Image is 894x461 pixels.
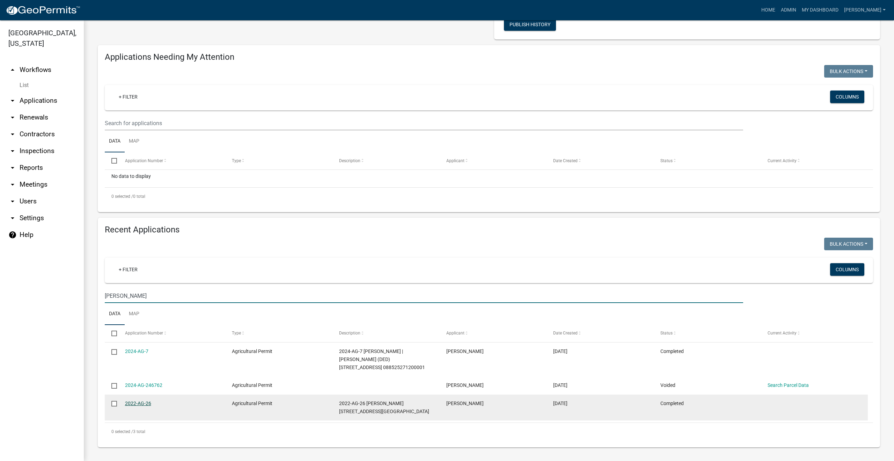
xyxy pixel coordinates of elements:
[830,91,864,103] button: Columns
[504,18,556,31] button: Publish History
[768,158,797,163] span: Current Activity
[111,194,133,199] span: 0 selected /
[125,348,148,354] a: 2024-AG-7
[8,180,17,189] i: arrow_drop_down
[8,130,17,138] i: arrow_drop_down
[125,382,162,388] a: 2024-AG-246762
[439,152,547,169] datatable-header-cell: Applicant
[660,401,684,406] span: Completed
[105,152,118,169] datatable-header-cell: Select
[113,263,143,276] a: + Filter
[105,116,743,130] input: Search for applications
[824,65,873,78] button: Bulk Actions
[660,331,673,336] span: Status
[105,188,873,205] div: 0 total
[547,152,654,169] datatable-header-cell: Date Created
[553,348,567,354] span: 04/18/2024
[232,158,241,163] span: Type
[105,423,873,440] div: 3 total
[105,289,743,303] input: Search for applications
[446,331,464,336] span: Applicant
[824,238,873,250] button: Bulk Actions
[553,401,567,406] span: 10/24/2022
[232,401,272,406] span: Agricultural Permit
[553,331,578,336] span: Date Created
[654,325,761,342] datatable-header-cell: Status
[105,325,118,342] datatable-header-cell: Select
[225,325,332,342] datatable-header-cell: Type
[125,158,163,163] span: Application Number
[446,158,464,163] span: Applicant
[339,158,360,163] span: Description
[446,348,484,354] span: Brett Buchholz
[339,401,429,414] span: 2022-AG-26 Brett Buchholz 421 W Ave 088525271200001
[8,113,17,122] i: arrow_drop_down
[105,225,873,235] h4: Recent Applications
[8,147,17,155] i: arrow_drop_down
[339,331,360,336] span: Description
[660,158,673,163] span: Status
[8,231,17,239] i: help
[105,303,125,325] a: Data
[446,401,484,406] span: Brett Buchholz
[111,429,133,434] span: 0 selected /
[125,303,144,325] a: Map
[105,170,873,187] div: No data to display
[761,325,868,342] datatable-header-cell: Current Activity
[8,164,17,172] i: arrow_drop_down
[759,3,778,17] a: Home
[547,325,654,342] datatable-header-cell: Date Created
[232,348,272,354] span: Agricultural Permit
[105,52,873,62] h4: Applications Needing My Attention
[125,401,151,406] a: 2022-AG-26
[125,130,144,153] a: Map
[761,152,868,169] datatable-header-cell: Current Activity
[118,152,225,169] datatable-header-cell: Application Number
[830,263,864,276] button: Columns
[232,382,272,388] span: Agricultural Permit
[768,331,797,336] span: Current Activity
[125,331,163,336] span: Application Number
[799,3,841,17] a: My Dashboard
[118,325,225,342] datatable-header-cell: Application Number
[113,91,143,103] a: + Filter
[225,152,332,169] datatable-header-cell: Type
[768,382,809,388] a: Search Parcel Data
[8,197,17,206] i: arrow_drop_down
[654,152,761,169] datatable-header-cell: Status
[105,130,125,153] a: Data
[504,22,556,28] wm-modal-confirm: Workflow Publish History
[446,382,484,388] span: Brett Buchholz
[8,66,17,74] i: arrow_drop_up
[778,3,799,17] a: Admin
[660,382,675,388] span: Voided
[841,3,888,17] a: [PERSON_NAME]
[553,158,578,163] span: Date Created
[8,96,17,105] i: arrow_drop_down
[332,325,440,342] datatable-header-cell: Description
[439,325,547,342] datatable-header-cell: Applicant
[332,152,440,169] datatable-header-cell: Description
[553,382,567,388] span: 04/17/2024
[8,214,17,222] i: arrow_drop_down
[339,348,425,370] span: 2024-AG-7 Buchholz, Brett A | Buchholz, Alicia D (DED) 421 W AVE 088525271200001
[232,331,241,336] span: Type
[660,348,684,354] span: Completed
